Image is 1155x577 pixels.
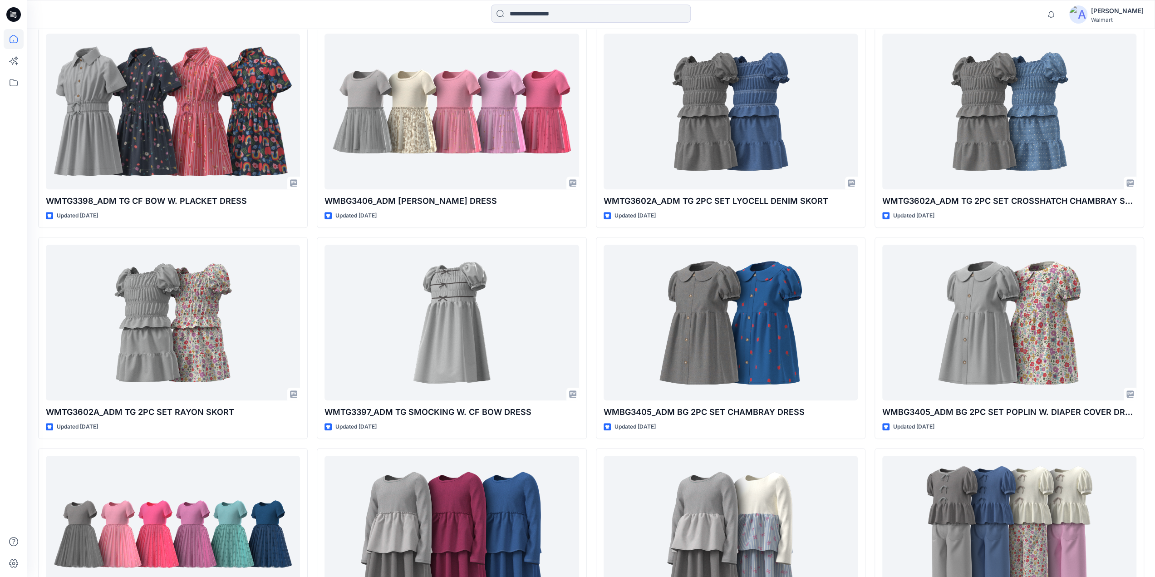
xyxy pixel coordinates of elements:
a: WMBG3406_ADM BG TUTU DRESS [324,34,579,189]
p: WMTG3602A_ADM TG 2PC SET LYOCELL DENIM SKORT [604,195,858,207]
p: Updated [DATE] [614,422,656,432]
p: Updated [DATE] [57,211,98,221]
p: Updated [DATE] [893,422,934,432]
p: Updated [DATE] [893,211,934,221]
p: Updated [DATE] [335,422,377,432]
p: Updated [DATE] [57,422,98,432]
p: Updated [DATE] [614,211,656,221]
div: [PERSON_NAME] [1091,5,1144,16]
p: WMTG3398_ADM TG CF BOW W. PLACKET DRESS [46,195,300,207]
a: WMTG3602A_ADM TG 2PC SET LYOCELL DENIM SKORT [604,34,858,189]
p: WMBG3405_ADM BG 2PC SET POPLIN W. DIAPER COVER DRESS [882,406,1136,419]
a: WMTG3602A_ADM TG 2PC SET CROSSHATCH CHAMBRAY SKORT [882,34,1136,189]
img: avatar [1069,5,1087,24]
p: WMBG3405_ADM BG 2PC SET CHAMBRAY DRESS [604,406,858,419]
a: WMTG3397_ADM TG SMOCKING W. CF BOW DRESS [324,245,579,400]
a: WMBG3405_ADM BG 2PC SET CHAMBRAY DRESS [604,245,858,400]
div: Walmart [1091,16,1144,23]
p: WMBG3406_ADM [PERSON_NAME] DRESS [324,195,579,207]
p: WMTG3602A_ADM TG 2PC SET CROSSHATCH CHAMBRAY SKORT [882,195,1136,207]
p: WMTG3397_ADM TG SMOCKING W. CF BOW DRESS [324,406,579,419]
a: WMTG3602A_ADM TG 2PC SET RAYON SKORT [46,245,300,400]
a: WMBG3405_ADM BG 2PC SET POPLIN W. DIAPER COVER DRESS [882,245,1136,400]
p: WMTG3602A_ADM TG 2PC SET RAYON SKORT [46,406,300,419]
a: WMTG3398_ADM TG CF BOW W. PLACKET DRESS [46,34,300,189]
p: Updated [DATE] [335,211,377,221]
